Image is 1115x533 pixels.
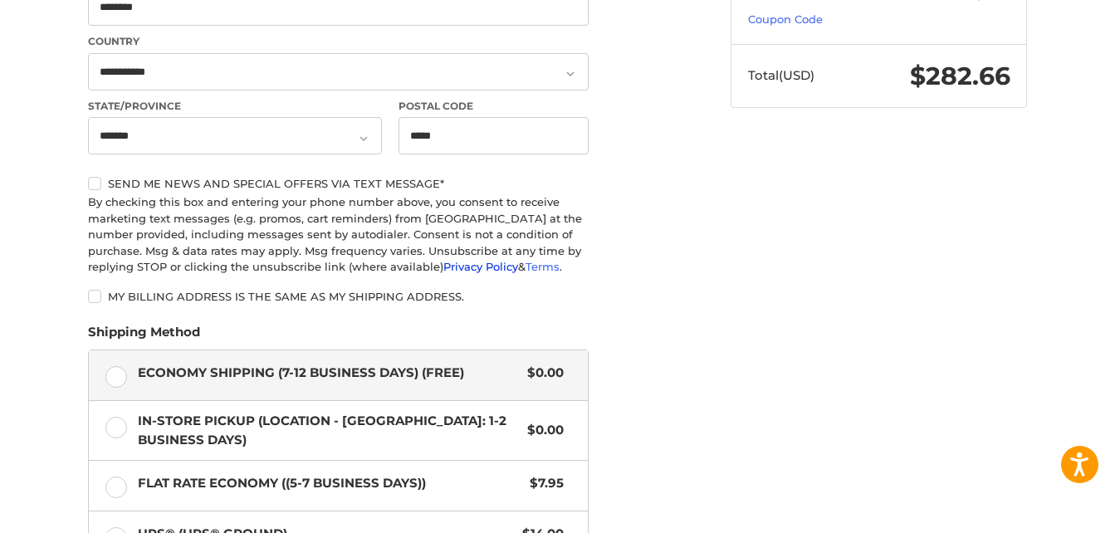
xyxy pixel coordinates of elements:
a: Privacy Policy [443,260,518,273]
span: Total (USD) [748,67,814,83]
span: $7.95 [521,474,564,493]
iframe: Google Customer Reviews [978,488,1115,533]
a: Terms [526,260,560,273]
span: Flat Rate Economy ((5-7 Business Days)) [138,474,522,493]
label: Country [88,34,589,49]
label: Postal Code [399,99,589,114]
legend: Shipping Method [88,323,200,350]
span: In-Store Pickup (Location - [GEOGRAPHIC_DATA]: 1-2 BUSINESS DAYS) [138,412,520,449]
label: State/Province [88,99,382,114]
div: By checking this box and entering your phone number above, you consent to receive marketing text ... [88,194,589,276]
a: Coupon Code [748,12,823,26]
span: $0.00 [519,364,564,383]
span: $282.66 [910,61,1010,91]
span: Economy Shipping (7-12 Business Days) (Free) [138,364,520,383]
label: My billing address is the same as my shipping address. [88,290,589,303]
label: Send me news and special offers via text message* [88,177,589,190]
span: $0.00 [519,421,564,440]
